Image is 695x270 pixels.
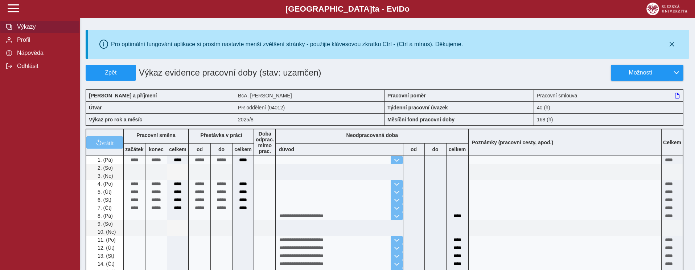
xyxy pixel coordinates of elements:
span: 9. (So) [96,221,113,227]
span: 7. (Čt) [96,205,112,211]
span: Odhlásit [15,63,74,69]
span: 5. (Út) [96,189,112,195]
span: Možnosti [617,69,664,76]
div: Pro optimální fungování aplikace si prosím nastavte menší zvětšení stránky - použijte klávesovou ... [111,41,463,48]
b: celkem [447,146,468,152]
b: Pracovní směna [136,132,175,138]
span: 12. (Út) [96,245,115,251]
b: důvod [279,146,294,152]
b: Přestávka v práci [200,132,242,138]
span: 2. (So) [96,165,113,171]
span: 8. (Pá) [96,213,113,219]
span: o [405,4,410,13]
b: [GEOGRAPHIC_DATA] a - Evi [22,4,673,14]
span: 13. (St) [96,253,114,259]
b: od [189,146,210,152]
div: 168 (h) [534,113,683,126]
b: [PERSON_NAME] a příjmení [89,93,157,98]
b: celkem [233,146,254,152]
b: Doba odprac. mimo prac. [256,131,274,154]
span: D [399,4,404,13]
b: Měsíční fond pracovní doby [387,117,455,122]
b: začátek [124,146,145,152]
span: 4. (Po) [96,181,113,187]
b: Neodpracovaná doba [346,132,398,138]
span: Nápověda [15,50,74,56]
div: Pracovní smlouva [534,89,683,101]
b: Poznámky (pracovní cesty, apod.) [469,140,556,145]
b: konec [145,146,167,152]
div: 40 (h) [534,101,683,113]
button: Zpět [86,65,136,81]
span: t [372,4,375,13]
h1: Výkaz evidence pracovní doby (stav: uzamčen) [136,65,337,81]
div: BcA. [PERSON_NAME] [235,89,384,101]
div: PR oddělení (04012) [235,101,384,113]
span: 14. (Čt) [96,261,115,267]
span: 6. (St) [96,197,111,203]
img: logo_web_su.png [646,3,687,15]
span: vrátit [102,140,114,145]
span: 10. (Ne) [96,229,116,235]
b: celkem [167,146,188,152]
button: Možnosti [611,65,670,81]
span: 1. (Pá) [96,157,113,163]
span: Zpět [89,69,133,76]
b: od [403,146,424,152]
b: do [425,146,446,152]
button: vrátit [86,136,123,149]
span: Profil [15,37,74,43]
b: Pracovní poměr [387,93,426,98]
b: Celkem [663,140,681,145]
span: 3. (Ne) [96,173,113,179]
b: do [211,146,232,152]
div: 2025/8 [235,113,384,126]
b: Útvar [89,105,102,110]
b: Týdenní pracovní úvazek [387,105,448,110]
span: Výkazy [15,24,74,30]
span: 11. (Po) [96,237,116,243]
b: Výkaz pro rok a měsíc [89,117,142,122]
